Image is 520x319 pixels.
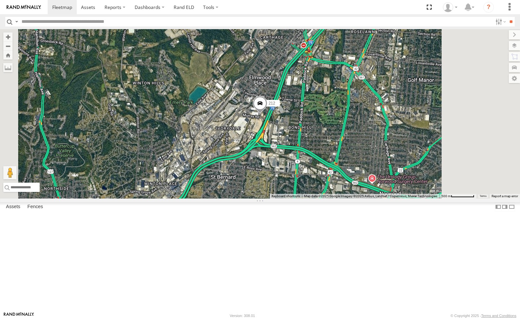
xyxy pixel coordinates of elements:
img: rand-logo.svg [7,5,41,10]
button: Zoom out [3,41,13,51]
button: Map Scale: 500 m per 67 pixels [439,194,476,199]
button: Drag Pegman onto the map to open Street View [3,166,17,179]
label: Dock Summary Table to the Right [501,202,508,212]
span: Map data ©2025 Google Imagery ©2025 Airbus, Landsat / Copernicus, Maxar Technologies [304,194,437,198]
label: Dock Summary Table to the Left [495,202,501,212]
label: Fences [24,202,46,211]
button: Zoom in [3,32,13,41]
div: © Copyright 2025 - [451,314,516,318]
div: Version: 308.01 [230,314,255,318]
span: 212 [269,101,275,106]
div: Mike Seta [441,2,460,12]
a: Report a map error [492,194,518,198]
label: Assets [3,202,23,211]
span: 500 m [441,194,451,198]
label: Map Settings [509,74,520,83]
label: Measure [3,63,13,72]
a: Terms and Conditions [481,314,516,318]
i: ? [483,2,494,13]
button: Keyboard shortcuts [272,194,300,199]
label: Search Filter Options [493,17,507,26]
a: Visit our Website [4,312,34,319]
label: Hide Summary Table [508,202,515,212]
button: Zoom Home [3,51,13,60]
label: Search Query [14,17,19,26]
a: Terms (opens in new tab) [480,195,487,198]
